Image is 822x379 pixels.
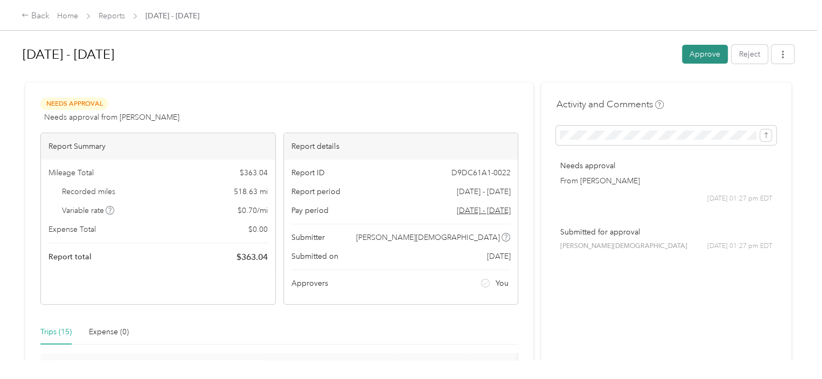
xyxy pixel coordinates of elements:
[707,194,772,204] span: [DATE] 01:27 pm EDT
[291,251,338,262] span: Submitted on
[48,251,92,263] span: Report total
[732,45,768,64] button: Reject
[62,205,115,216] span: Variable rate
[291,205,329,216] span: Pay period
[248,224,268,235] span: $ 0.00
[291,186,340,197] span: Report period
[234,186,268,197] span: 518.63 mi
[291,167,325,178] span: Report ID
[556,98,664,111] h4: Activity and Comments
[57,11,78,20] a: Home
[48,224,96,235] span: Expense Total
[89,326,129,338] div: Expense (0)
[44,112,179,123] span: Needs approval from [PERSON_NAME]
[707,242,772,251] span: [DATE] 01:27 pm EDT
[560,226,772,238] p: Submitted for approval
[762,319,822,379] iframe: Everlance-gr Chat Button Frame
[291,278,328,289] span: Approvers
[451,167,510,178] span: D9DC61A1-0022
[99,11,125,20] a: Reports
[560,160,772,171] p: Needs approval
[40,326,72,338] div: Trips (15)
[291,232,325,243] span: Submitter
[682,45,728,64] button: Approve
[145,10,199,22] span: [DATE] - [DATE]
[486,251,510,262] span: [DATE]
[23,42,674,67] h1: Aug 25 - 31, 2025
[456,186,510,197] span: [DATE] - [DATE]
[560,175,772,187] p: From [PERSON_NAME]
[356,232,500,243] span: [PERSON_NAME][DEMOGRAPHIC_DATA]
[560,242,687,251] span: [PERSON_NAME][DEMOGRAPHIC_DATA]
[236,251,268,264] span: $ 363.04
[48,167,94,178] span: Mileage Total
[22,10,50,23] div: Back
[496,278,508,289] span: You
[238,205,268,216] span: $ 0.70 / mi
[456,205,510,216] span: Go to pay period
[240,167,268,178] span: $ 363.04
[40,98,108,110] span: Needs Approval
[41,133,275,160] div: Report Summary
[284,133,518,160] div: Report details
[62,186,115,197] span: Recorded miles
